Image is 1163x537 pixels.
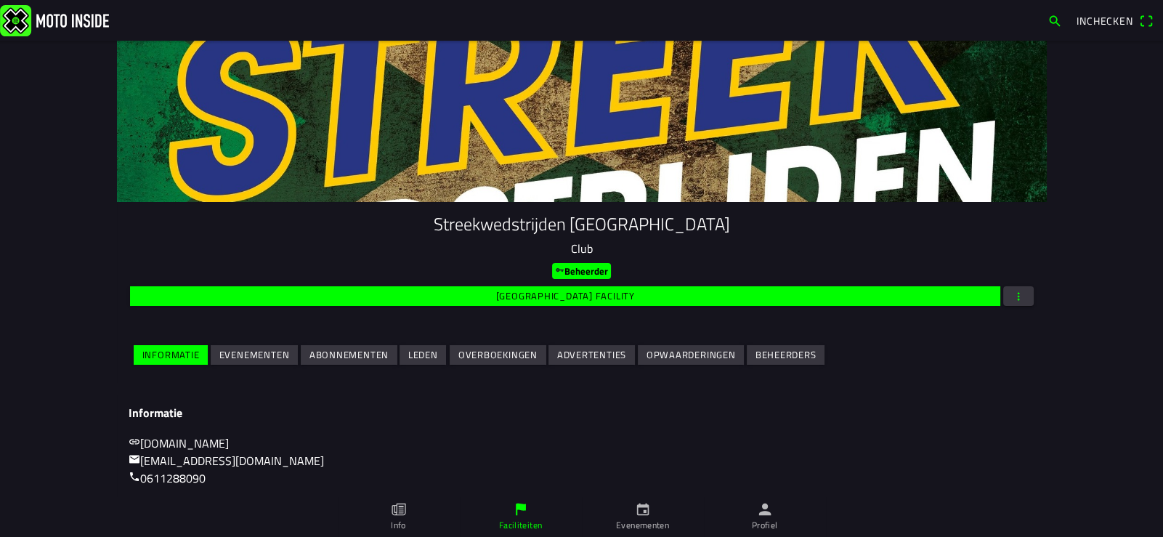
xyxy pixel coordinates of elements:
ion-button: Leden [400,345,446,365]
ion-icon: flag [513,501,529,517]
ion-label: Info [391,519,405,532]
ion-label: Faciliteiten [499,519,542,532]
ion-label: Profiel [752,519,778,532]
ion-icon: calendar [635,501,651,517]
a: call0611288090 [129,469,206,487]
ion-icon: link [129,436,140,448]
h3: Informatie [129,406,1035,420]
ion-icon: person [757,501,773,517]
ion-icon: mail [129,453,140,465]
ion-button: Evenementen [211,345,298,365]
ion-icon: key [555,265,564,275]
h1: Streekwedstrijden [GEOGRAPHIC_DATA] [129,214,1035,235]
ion-badge: Beheerder [552,263,611,279]
ion-label: Evenementen [616,519,669,532]
ion-icon: call [129,471,140,483]
ion-button: Beheerders [747,345,824,365]
ion-button: Abonnementen [301,345,397,365]
a: search [1040,8,1069,33]
a: link[DOMAIN_NAME] [129,435,229,452]
span: Inchecken [1077,13,1133,28]
ion-button: Opwaarderingen [638,345,744,365]
ion-button: [GEOGRAPHIC_DATA] facility [130,286,1000,306]
ion-button: Advertenties [548,345,635,365]
a: mail[EMAIL_ADDRESS][DOMAIN_NAME] [129,452,324,469]
a: Incheckenqr scanner [1069,8,1160,33]
ion-button: Overboekingen [450,345,546,365]
p: Club [129,240,1035,257]
ion-button: Informatie [134,345,208,365]
ion-icon: paper [391,501,407,517]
